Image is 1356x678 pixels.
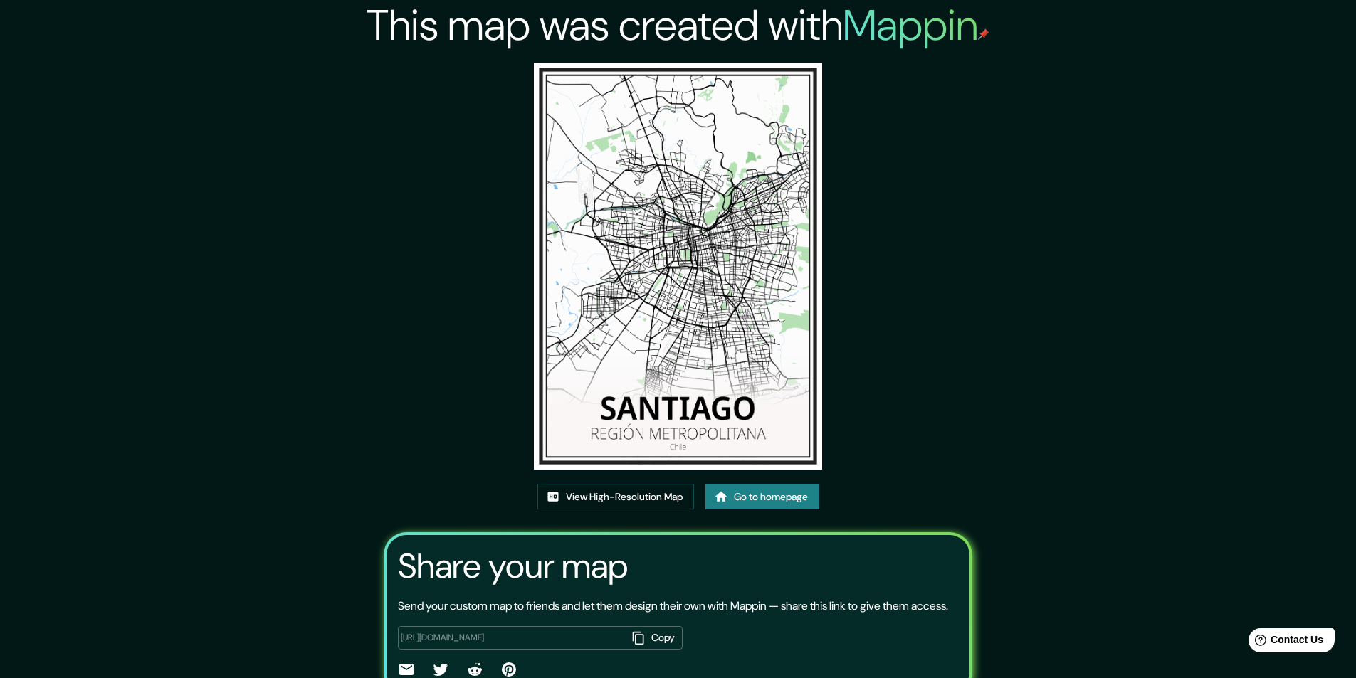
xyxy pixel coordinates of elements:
img: mappin-pin [978,28,989,40]
button: Copy [627,626,683,650]
iframe: Help widget launcher [1229,623,1340,662]
img: created-map [534,63,821,470]
a: Go to homepage [705,484,819,510]
h3: Share your map [398,546,628,586]
a: View High-Resolution Map [537,484,694,510]
p: Send your custom map to friends and let them design their own with Mappin — share this link to gi... [398,598,948,615]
